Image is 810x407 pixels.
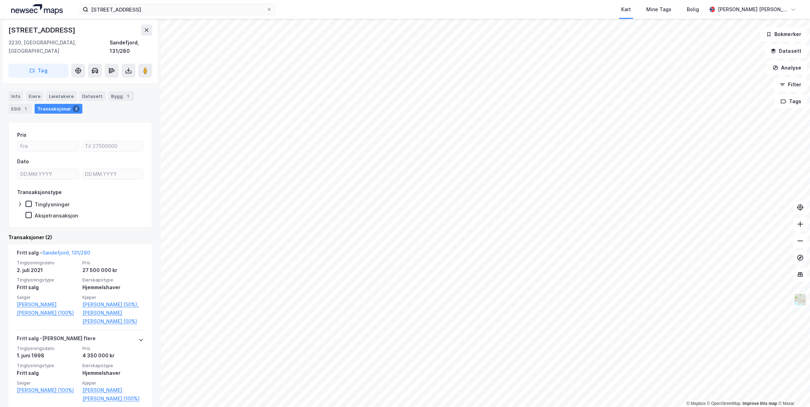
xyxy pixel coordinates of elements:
div: Eiere [26,91,43,101]
span: Tinglysningstype [17,363,78,369]
span: Eierskapstype [82,277,144,283]
div: Fritt salg - [17,249,90,260]
div: Kontrollprogram for chat [775,373,810,407]
div: Dato [17,157,29,166]
img: logo.a4113a55bc3d86da70a041830d287a7e.svg [11,4,63,15]
span: Eierskapstype [82,363,144,369]
div: Aksjetransaksjon [35,212,78,219]
div: 4 350 000 kr [82,351,144,360]
span: Tinglysningsdato [17,260,78,266]
div: Leietakere [46,91,76,101]
a: [PERSON_NAME] [PERSON_NAME] (100%) [17,300,78,317]
span: Selger [17,294,78,300]
div: Pris [17,131,27,139]
div: Transaksjoner [35,104,82,114]
div: Kart [621,5,631,14]
input: Fra [17,141,79,151]
a: [PERSON_NAME] [PERSON_NAME] (100%) [82,386,144,403]
span: Pris [82,345,144,351]
span: Pris [82,260,144,266]
input: DD.MM.YYYY [17,169,79,179]
div: Fritt salg [17,369,78,377]
div: Datasett [79,91,105,101]
a: OpenStreetMap [707,401,741,406]
div: Hjemmelshaver [82,369,144,377]
div: [PERSON_NAME] [PERSON_NAME] [718,5,788,14]
div: Sandefjord, 131/280 [110,38,152,55]
a: [PERSON_NAME] [PERSON_NAME] (50%) [82,309,144,326]
img: Z [794,293,807,306]
div: Mine Tags [646,5,671,14]
div: Transaksjonstype [17,188,62,197]
div: 2 [73,105,80,112]
a: Mapbox [686,401,706,406]
div: Hjemmelshaver [82,283,144,292]
button: Filter [774,78,807,92]
div: 27 500 000 kr [82,266,144,274]
div: 1 [22,105,29,112]
input: Til 27500000 [82,141,143,151]
input: Søk på adresse, matrikkel, gårdeiere, leietakere eller personer [88,4,266,15]
button: Bokmerker [760,27,807,41]
div: 2. juli 2021 [17,266,78,274]
a: Sandefjord, 131/280 [42,250,90,256]
span: Kjøper [82,380,144,386]
div: 3230, [GEOGRAPHIC_DATA], [GEOGRAPHIC_DATA] [8,38,110,55]
span: Selger [17,380,78,386]
div: Tinglysninger [35,201,70,208]
a: Improve this map [743,401,777,406]
div: Fritt salg [17,283,78,292]
button: Tag [8,64,68,78]
span: Tinglysningstype [17,277,78,283]
a: [PERSON_NAME] (50%), [82,300,144,309]
div: 1 [124,93,131,100]
div: Fritt salg - [PERSON_NAME] flere [17,334,96,345]
a: [PERSON_NAME] (100%) [17,386,78,394]
button: Analyse [767,61,807,75]
div: Bygg [108,91,134,101]
div: Transaksjoner (2) [8,233,152,242]
span: Tinglysningsdato [17,345,78,351]
input: DD.MM.YYYY [82,169,143,179]
span: Kjøper [82,294,144,300]
div: [STREET_ADDRESS] [8,24,77,36]
div: Info [8,91,23,101]
button: Datasett [765,44,807,58]
iframe: Chat Widget [775,373,810,407]
div: 1. juni 1998 [17,351,78,360]
div: ESG [8,104,32,114]
button: Tags [775,94,807,108]
div: Bolig [687,5,699,14]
